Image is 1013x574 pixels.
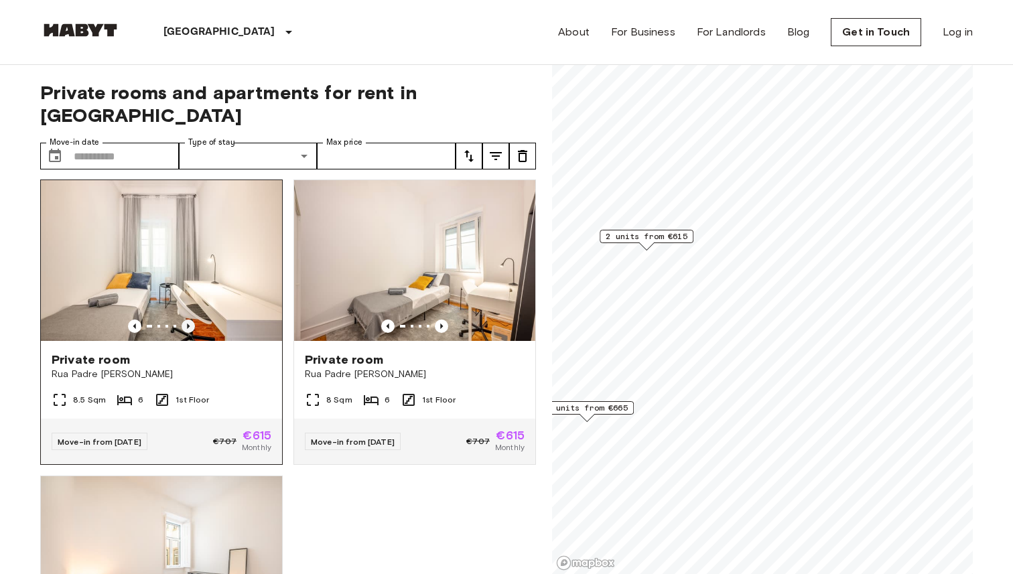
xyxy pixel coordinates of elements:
[42,143,68,169] button: Choose date
[697,24,766,40] a: For Landlords
[509,143,536,169] button: tune
[943,24,973,40] a: Log in
[52,368,271,381] span: Rua Padre [PERSON_NAME]
[456,143,482,169] button: tune
[435,319,448,333] button: Previous image
[556,555,615,571] a: Mapbox logo
[546,402,628,414] span: 1 units from €665
[294,180,535,341] img: Marketing picture of unit PT-17-016-001-04
[305,352,383,368] span: Private room
[482,143,509,169] button: tune
[422,394,456,406] span: 1st Floor
[138,394,143,406] span: 6
[50,137,99,148] label: Move-in date
[326,394,352,406] span: 8 Sqm
[611,24,675,40] a: For Business
[311,437,395,447] span: Move-in from [DATE]
[163,24,275,40] p: [GEOGRAPHIC_DATA]
[305,368,525,381] span: Rua Padre [PERSON_NAME]
[58,437,141,447] span: Move-in from [DATE]
[73,394,106,406] span: 8.5 Sqm
[242,441,271,453] span: Monthly
[188,137,235,148] label: Type of stay
[128,319,141,333] button: Previous image
[326,137,362,148] label: Max price
[558,24,590,40] a: About
[52,352,130,368] span: Private room
[787,24,810,40] a: Blog
[40,81,536,127] span: Private rooms and apartments for rent in [GEOGRAPHIC_DATA]
[381,319,395,333] button: Previous image
[293,180,536,465] a: Marketing picture of unit PT-17-016-001-04Previous imagePrevious imagePrivate roomRua Padre [PERS...
[831,18,921,46] a: Get in Touch
[600,230,693,250] div: Map marker
[243,429,271,441] span: €615
[182,319,195,333] button: Previous image
[540,401,634,422] div: Map marker
[41,180,282,341] img: Marketing picture of unit PT-17-016-001-05
[40,180,283,465] a: Marketing picture of unit PT-17-016-001-05Previous imagePrevious imagePrivate roomRua Padre [PERS...
[385,394,390,406] span: 6
[176,394,209,406] span: 1st Floor
[496,429,525,441] span: €615
[495,441,525,453] span: Monthly
[213,435,237,447] span: €707
[40,23,121,37] img: Habyt
[606,230,687,242] span: 2 units from €615
[466,435,490,447] span: €707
